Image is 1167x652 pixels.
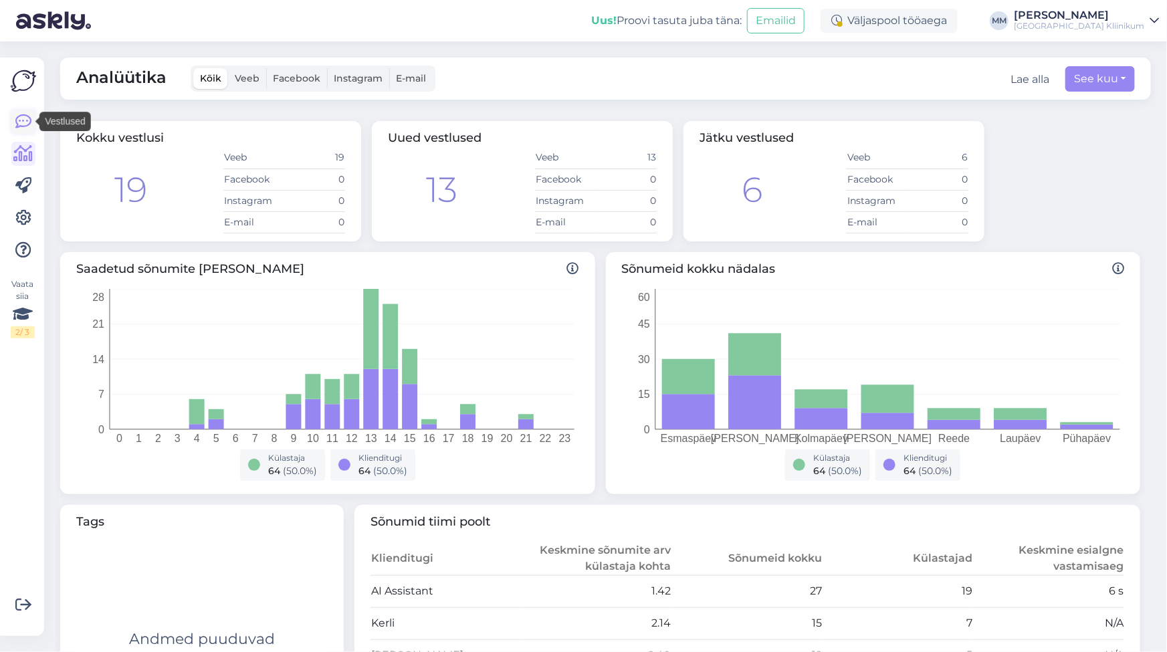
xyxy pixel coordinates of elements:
[114,164,147,216] div: 19
[823,575,973,607] td: 19
[370,542,521,576] th: Klienditugi
[823,607,973,639] td: 7
[638,353,650,364] tspan: 30
[974,607,1125,639] td: N/A
[622,260,1125,278] span: Sõnumeid kokku nädalas
[334,72,383,84] span: Instagram
[535,190,596,211] td: Instagram
[591,13,742,29] div: Proovi tasuta juba täna:
[908,190,968,211] td: 0
[284,147,345,169] td: 19
[1011,72,1049,88] button: Lae alla
[1014,10,1144,21] div: [PERSON_NAME]
[373,465,407,477] span: ( 50.0 %)
[918,465,952,477] span: ( 50.0 %)
[358,452,407,464] div: Klienditugi
[847,147,908,169] td: Veeb
[847,169,908,190] td: Facebook
[596,169,657,190] td: 0
[596,190,657,211] td: 0
[847,211,908,233] td: E-mail
[660,433,716,444] tspan: Esmaspäev
[823,542,973,576] th: Külastajad
[974,575,1125,607] td: 6 s
[76,66,167,92] span: Analüütika
[427,164,458,216] div: 13
[268,465,280,477] span: 64
[904,465,916,477] span: 64
[346,433,358,444] tspan: 12
[535,211,596,233] td: E-mail
[98,423,104,435] tspan: 0
[223,169,284,190] td: Facebook
[638,291,650,302] tspan: 60
[638,389,650,400] tspan: 15
[521,575,671,607] td: 1.42
[370,607,521,639] td: Kerli
[711,433,799,445] tspan: [PERSON_NAME]
[540,433,552,444] tspan: 22
[938,433,970,444] tspan: Reede
[136,433,142,444] tspan: 1
[1014,21,1144,31] div: [GEOGRAPHIC_DATA] Kliinikum
[223,190,284,211] td: Instagram
[252,433,258,444] tspan: 7
[591,14,617,27] b: Uus!
[39,112,91,131] div: Vestlused
[155,433,161,444] tspan: 2
[92,353,104,364] tspan: 14
[272,433,278,444] tspan: 8
[521,607,671,639] td: 2.14
[596,211,657,233] td: 0
[821,9,958,33] div: Väljaspool tööaega
[273,72,320,84] span: Facebook
[908,169,968,190] td: 0
[596,147,657,169] td: 13
[11,278,35,338] div: Vaata siia
[291,433,297,444] tspan: 9
[116,433,122,444] tspan: 0
[326,433,338,444] tspan: 11
[847,190,908,211] td: Instagram
[370,513,1124,531] span: Sõnumid tiimi poolt
[365,433,377,444] tspan: 13
[974,542,1125,576] th: Keskmine esialgne vastamisaeg
[672,575,823,607] td: 27
[223,211,284,233] td: E-mail
[233,433,239,444] tspan: 6
[1014,10,1159,31] a: [PERSON_NAME][GEOGRAPHIC_DATA] Kliinikum
[520,433,532,444] tspan: 21
[908,211,968,233] td: 0
[213,433,219,444] tspan: 5
[904,452,952,464] div: Klienditugi
[175,433,181,444] tspan: 3
[423,433,435,444] tspan: 16
[521,542,671,576] th: Keskmine sõnumite arv külastaja kohta
[284,169,345,190] td: 0
[235,72,259,84] span: Veeb
[828,465,862,477] span: ( 50.0 %)
[194,433,200,444] tspan: 4
[482,433,494,444] tspan: 19
[129,628,275,650] div: Andmed puuduvad
[501,433,513,444] tspan: 20
[200,72,221,84] span: Kõik
[92,318,104,330] tspan: 21
[404,433,416,444] tspan: 15
[813,452,862,464] div: Külastaja
[1000,433,1041,444] tspan: Laupäev
[700,130,794,145] span: Jätku vestlused
[794,433,848,444] tspan: Kolmapäev
[1063,433,1111,444] tspan: Pühapäev
[813,465,825,477] span: 64
[76,130,164,145] span: Kokku vestlusi
[388,130,482,145] span: Uued vestlused
[307,433,319,444] tspan: 10
[742,164,762,216] div: 6
[284,190,345,211] td: 0
[76,513,328,531] span: Tags
[672,542,823,576] th: Sõnumeid kokku
[644,423,650,435] tspan: 0
[11,326,35,338] div: 2 / 3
